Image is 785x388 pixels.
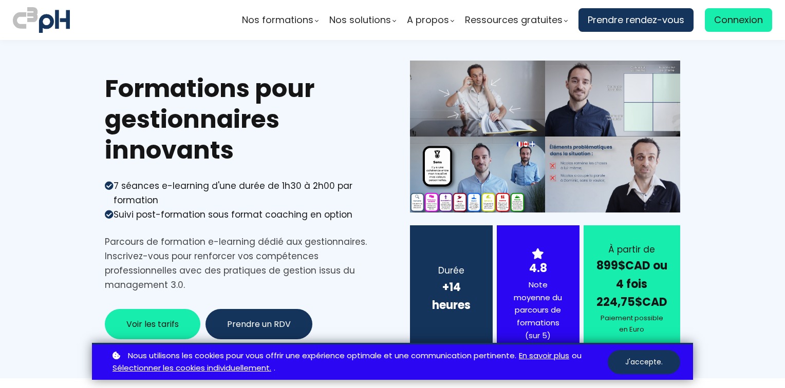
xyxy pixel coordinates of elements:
span: Prendre un RDV [227,318,291,331]
div: Parcours de formation e-learning dédié aux gestionnaires. Inscrivez-vous pour renforcer vos compé... [105,235,375,292]
img: logo C3PH [13,5,70,35]
div: Durée [423,263,479,278]
a: En savoir plus [519,350,569,362]
div: Paiement possible en Euro [596,313,667,335]
button: Prendre un RDV [205,309,312,339]
a: Connexion [705,8,772,32]
div: Suivi post-formation sous format coaching en option [114,207,352,222]
span: Voir les tarifs [126,318,179,331]
button: J'accepte. [608,350,680,374]
strong: 4.8 [529,260,547,276]
span: Nos solutions [329,12,391,28]
span: Nous utilisons les cookies pour vous offrir une expérience optimale et une communication pertinente. [128,350,516,362]
p: ou . [110,350,608,375]
strong: 899$CAD ou 4 fois 224,75$CAD [596,258,667,309]
div: Note moyenne du parcours de formations (sur 5) [510,279,566,342]
div: 7 séances e-learning d'une durée de 1h30 à 2h00 par formation [114,179,375,207]
a: Prendre rendez-vous [578,8,694,32]
span: Ressources gratuites [465,12,563,28]
a: Sélectionner les cookies individuellement. [113,362,271,375]
span: A propos [407,12,449,28]
div: À partir de [596,242,667,257]
span: Connexion [714,12,763,28]
b: +14 heures [432,279,471,313]
button: Voir les tarifs [105,309,200,339]
h1: Formations pour gestionnaires innovants [105,73,375,166]
span: Prendre rendez-vous [588,12,684,28]
span: Nos formations [242,12,313,28]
